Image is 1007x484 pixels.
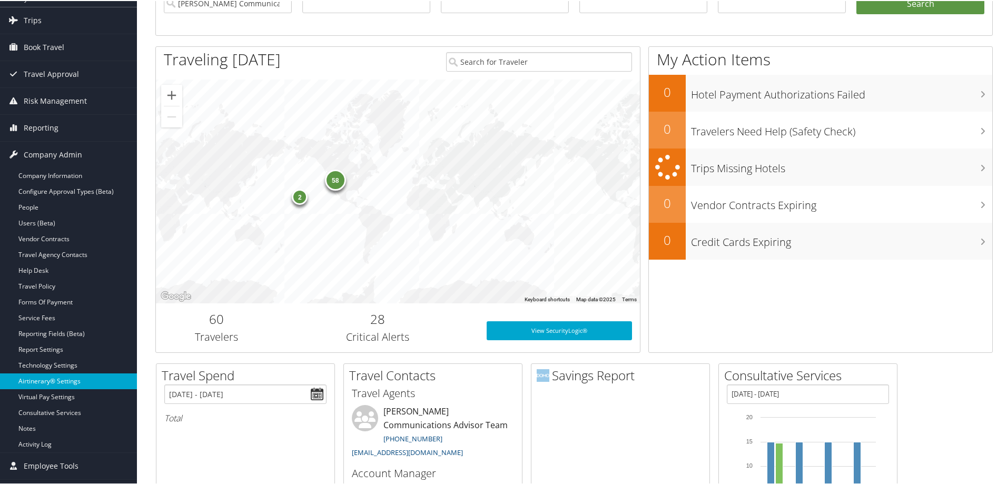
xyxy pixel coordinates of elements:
[347,404,519,460] li: [PERSON_NAME] Communications Advisor Team
[352,447,463,456] a: [EMAIL_ADDRESS][DOMAIN_NAME]
[746,413,753,419] tspan: 20
[383,433,442,442] a: [PHONE_NUMBER]
[292,188,308,204] div: 2
[352,465,514,480] h3: Account Manager
[691,229,992,249] h3: Credit Cards Expiring
[649,111,992,147] a: 0Travelers Need Help (Safety Check)
[746,461,753,468] tspan: 10
[649,193,686,211] h2: 0
[537,366,709,383] h2: Savings Report
[24,452,78,478] span: Employee Tools
[649,119,686,137] h2: 0
[746,437,753,443] tspan: 15
[649,185,992,222] a: 0Vendor Contracts Expiring
[649,74,992,111] a: 0Hotel Payment Authorizations Failed
[164,309,269,327] h2: 60
[537,368,549,381] img: domo-logo.png
[649,222,992,259] a: 0Credit Cards Expiring
[24,6,42,33] span: Trips
[352,385,514,400] h3: Travel Agents
[724,366,897,383] h2: Consultative Services
[24,114,58,140] span: Reporting
[159,289,193,302] img: Google
[525,295,570,302] button: Keyboard shortcuts
[285,309,471,327] h2: 28
[161,105,182,126] button: Zoom out
[285,329,471,343] h3: Critical Alerts
[576,295,616,301] span: Map data ©2025
[162,366,334,383] h2: Travel Spend
[164,411,327,423] h6: Total
[691,155,992,175] h3: Trips Missing Hotels
[691,192,992,212] h3: Vendor Contracts Expiring
[24,87,87,113] span: Risk Management
[487,320,632,339] a: View SecurityLogic®
[349,366,522,383] h2: Travel Contacts
[649,147,992,185] a: Trips Missing Hotels
[649,230,686,248] h2: 0
[161,84,182,105] button: Zoom in
[159,289,193,302] a: Open this area in Google Maps (opens a new window)
[691,118,992,138] h3: Travelers Need Help (Safety Check)
[691,81,992,101] h3: Hotel Payment Authorizations Failed
[24,60,79,86] span: Travel Approval
[164,329,269,343] h3: Travelers
[24,33,64,60] span: Book Travel
[324,169,345,190] div: 58
[622,295,637,301] a: Terms (opens in new tab)
[446,51,632,71] input: Search for Traveler
[164,47,281,70] h1: Traveling [DATE]
[24,141,82,167] span: Company Admin
[649,82,686,100] h2: 0
[649,47,992,70] h1: My Action Items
